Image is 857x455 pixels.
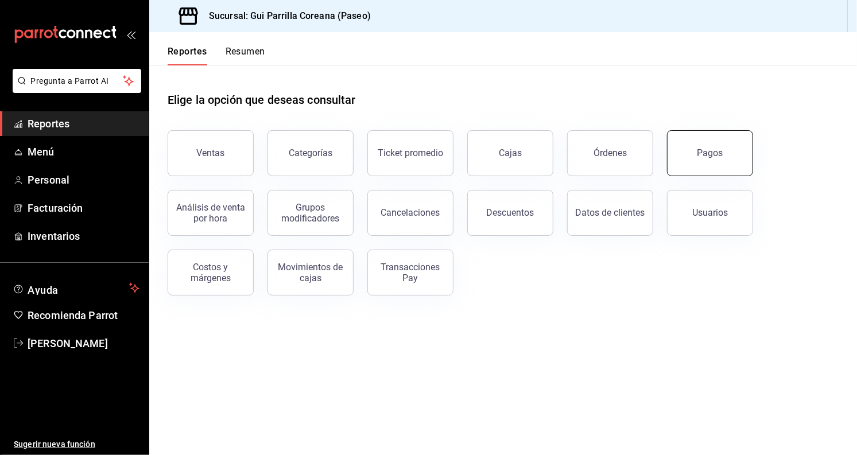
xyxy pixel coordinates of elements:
div: Cancelaciones [381,207,440,218]
button: Categorías [267,130,354,176]
span: Inventarios [28,228,139,244]
button: open_drawer_menu [126,30,135,39]
button: Transacciones Pay [367,250,453,295]
button: Pregunta a Parrot AI [13,69,141,93]
div: Ticket promedio [378,147,443,158]
button: Reportes [168,46,207,65]
span: Personal [28,172,139,188]
div: Cajas [499,147,522,158]
button: Usuarios [667,190,753,236]
div: Pagos [697,147,723,158]
div: Grupos modificadores [275,202,346,224]
button: Cajas [467,130,553,176]
button: Descuentos [467,190,553,236]
div: Transacciones Pay [375,262,446,283]
button: Datos de clientes [567,190,653,236]
div: Datos de clientes [576,207,645,218]
button: Ventas [168,130,254,176]
div: Costos y márgenes [175,262,246,283]
button: Movimientos de cajas [267,250,354,295]
span: Sugerir nueva función [14,438,139,450]
span: [PERSON_NAME] [28,336,139,351]
button: Resumen [226,46,265,65]
div: navigation tabs [168,46,265,65]
div: Descuentos [487,207,534,218]
button: Costos y márgenes [168,250,254,295]
span: Recomienda Parrot [28,308,139,323]
div: Ventas [197,147,225,158]
h3: Sucursal: Gui Parrilla Coreana (Paseo) [200,9,371,23]
a: Pregunta a Parrot AI [8,83,141,95]
span: Reportes [28,116,139,131]
span: Facturación [28,200,139,216]
h1: Elige la opción que deseas consultar [168,91,356,108]
div: Análisis de venta por hora [175,202,246,224]
button: Análisis de venta por hora [168,190,254,236]
span: Menú [28,144,139,160]
div: Órdenes [594,147,627,158]
button: Ticket promedio [367,130,453,176]
div: Categorías [289,147,332,158]
button: Órdenes [567,130,653,176]
span: Ayuda [28,281,125,295]
button: Pagos [667,130,753,176]
button: Cancelaciones [367,190,453,236]
div: Usuarios [692,207,728,218]
span: Pregunta a Parrot AI [31,75,123,87]
button: Grupos modificadores [267,190,354,236]
div: Movimientos de cajas [275,262,346,283]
